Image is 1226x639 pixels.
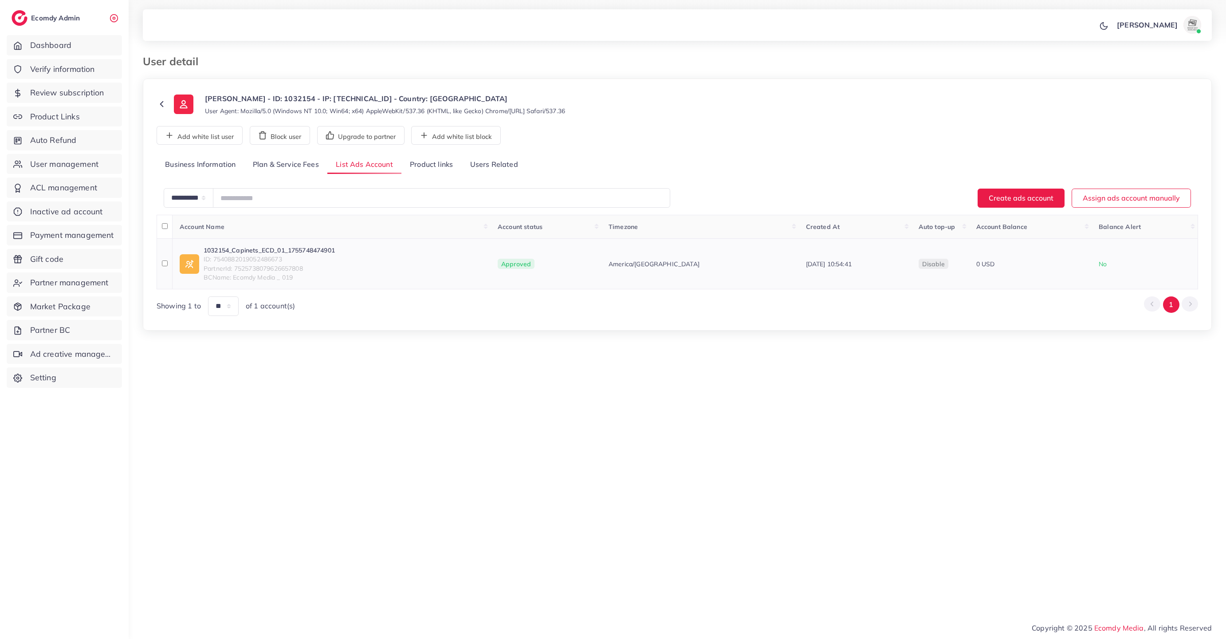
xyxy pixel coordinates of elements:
[461,155,526,174] a: Users Related
[204,255,335,264] span: ID: 7540882019052486673
[1144,623,1212,633] span: , All rights Reserved
[157,126,243,145] button: Add white list user
[30,301,90,312] span: Market Package
[1163,296,1179,313] button: Go to page 1
[609,260,699,268] span: America/[GEOGRAPHIC_DATA]
[7,225,122,245] a: Payment management
[1072,189,1191,208] button: Assign ads account manually
[30,182,97,193] span: ACL management
[31,14,82,22] h2: Ecomdy Admin
[174,95,193,114] img: ic-user-info.36bf1079.svg
[30,206,103,217] span: Inactive ad account
[919,223,955,231] span: Auto top-up
[30,111,80,122] span: Product Links
[205,93,565,104] p: [PERSON_NAME] - ID: 1032154 - IP: [TECHNICAL_ID] - Country: [GEOGRAPHIC_DATA]
[1183,16,1201,34] img: avatar
[30,134,77,146] span: Auto Refund
[7,320,122,340] a: Partner BC
[204,246,335,255] a: 1032154_Capinets_ECD_01_1755748474901
[244,155,327,174] a: Plan & Service Fees
[7,59,122,79] a: Verify information
[411,126,501,145] button: Add white list block
[30,63,95,75] span: Verify information
[7,35,122,55] a: Dashboard
[806,260,852,268] span: [DATE] 10:54:41
[30,348,115,360] span: Ad creative management
[806,223,840,231] span: Created At
[976,223,1027,231] span: Account Balance
[180,223,224,231] span: Account Name
[204,264,335,273] span: PartnerId: 7525738079626657808
[7,344,122,364] a: Ad creative management
[30,372,56,383] span: Setting
[7,249,122,269] a: Gift code
[180,254,199,274] img: ic-ad-info.7fc67b75.svg
[978,189,1065,208] button: Create ads account
[205,106,565,115] small: User Agent: Mozilla/5.0 (Windows NT 10.0; Win64; x64) AppleWebKit/537.36 (KHTML, like Gecko) Chro...
[12,10,28,26] img: logo
[1094,623,1144,632] a: Ecomdy Media
[30,39,71,51] span: Dashboard
[204,273,335,282] span: BCName: Ecomdy Media _ 019
[157,301,201,311] span: Showing 1 to
[1112,16,1205,34] a: [PERSON_NAME]avatar
[1144,296,1198,313] ul: Pagination
[498,223,542,231] span: Account status
[922,260,945,268] span: disable
[1032,623,1212,633] span: Copyright © 2025
[7,106,122,127] a: Product Links
[250,126,310,145] button: Block user
[1099,223,1141,231] span: Balance Alert
[1117,20,1178,30] p: [PERSON_NAME]
[7,83,122,103] a: Review subscription
[609,223,638,231] span: Timezone
[157,155,244,174] a: Business Information
[7,201,122,222] a: Inactive ad account
[7,154,122,174] a: User management
[30,87,104,99] span: Review subscription
[317,126,405,145] button: Upgrade to partner
[7,130,122,150] a: Auto Refund
[7,272,122,293] a: Partner management
[30,229,114,241] span: Payment management
[7,296,122,317] a: Market Package
[30,324,71,336] span: Partner BC
[30,253,63,265] span: Gift code
[7,367,122,388] a: Setting
[327,155,401,174] a: List Ads Account
[246,301,295,311] span: of 1 account(s)
[7,177,122,198] a: ACL management
[30,277,109,288] span: Partner management
[498,259,534,269] span: Approved
[401,155,461,174] a: Product links
[1099,260,1107,268] span: No
[12,10,82,26] a: logoEcomdy Admin
[143,55,205,68] h3: User detail
[976,260,995,268] span: 0 USD
[30,158,98,170] span: User management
